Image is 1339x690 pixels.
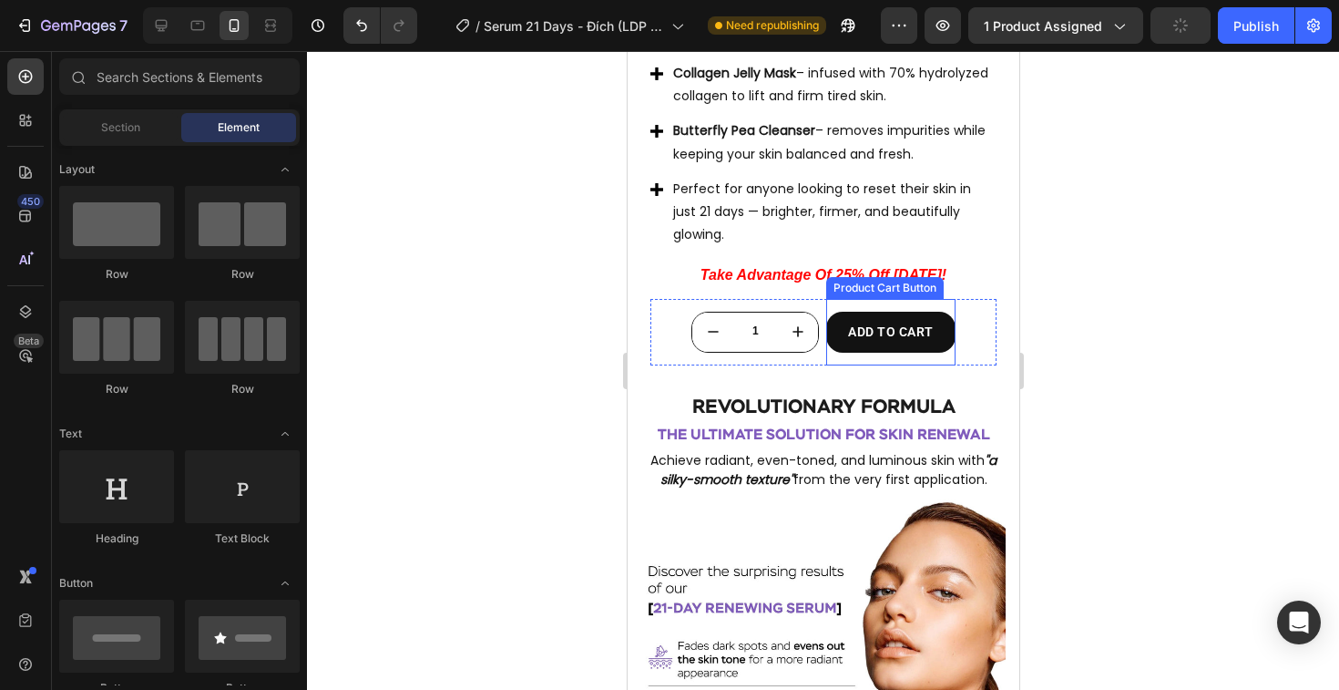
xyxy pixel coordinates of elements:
span: Layout [59,161,95,178]
div: Publish [1233,16,1279,36]
span: Serum 21 Days - Đích (LDP mới) [484,16,664,36]
div: Row [59,381,174,397]
button: 7 [7,7,136,44]
span: Toggle open [271,155,300,184]
div: 450 [17,194,44,209]
div: Undo/Redo [343,7,417,44]
span: REVOLUTIONARY FORMULA [65,347,328,366]
div: Row [185,266,300,283]
span: / [475,16,480,36]
div: Row [59,266,174,283]
span: Toggle open [271,419,300,448]
div: Open Intercom Messenger [1277,601,1321,644]
span: Toggle open [271,569,300,598]
span: Element [218,119,260,136]
div: Row [185,381,300,397]
div: Heading [59,530,174,547]
p: 7 [119,15,128,36]
span: Text [59,426,82,442]
div: Text Block [185,530,300,547]
span: Section [101,119,140,136]
span: 1 product assigned [984,16,1102,36]
div: Beta [14,334,44,348]
input: Search Sections & Elements [59,58,300,95]
button: Publish [1218,7,1294,44]
span: Button [59,575,93,592]
button: 1 product assigned [968,7,1143,44]
iframe: Design area [628,51,1019,690]
span: Need republishing [726,17,819,34]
